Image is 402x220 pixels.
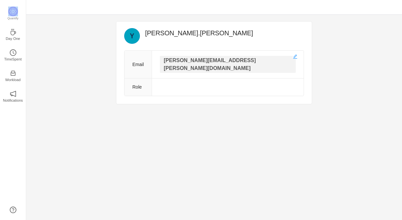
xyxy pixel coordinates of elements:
p: Notifications [3,97,23,103]
i: icon: inbox [10,70,16,76]
a: icon: question-circle [10,207,16,213]
th: Email [125,51,152,78]
h2: [PERSON_NAME].[PERSON_NAME] [145,28,304,38]
p: TimeSpent [4,56,22,62]
a: icon: clock-circleTimeSpent [10,51,16,58]
img: Quantify [8,7,18,16]
a: icon: coffeeDay One [10,31,16,37]
a: icon: inboxWorkload [10,72,16,78]
a: icon: notificationNotifications [10,93,16,99]
p: Workload [5,77,21,83]
i: icon: edit [293,54,297,59]
img: Y [124,28,140,44]
p: Quantify [8,16,19,21]
p: Day One [6,36,20,42]
p: [PERSON_NAME][EMAIL_ADDRESS][PERSON_NAME][DOMAIN_NAME] [160,56,296,73]
th: Role [125,78,152,96]
i: icon: notification [10,91,16,97]
i: icon: coffee [10,29,16,35]
i: icon: clock-circle [10,49,16,56]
